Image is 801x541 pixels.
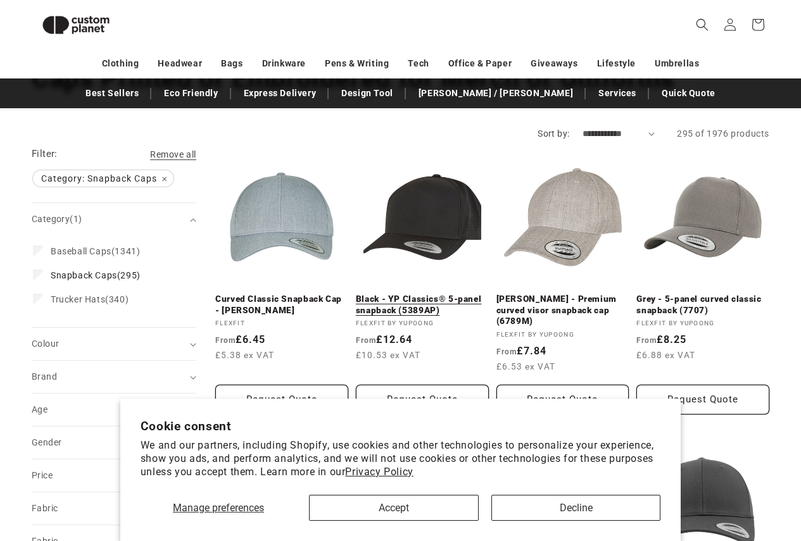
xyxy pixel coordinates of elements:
[32,459,196,492] summary: Price
[655,82,722,104] a: Quick Quote
[597,53,636,75] a: Lifestyle
[237,82,323,104] a: Express Delivery
[32,426,196,459] summary: Gender (0 selected)
[491,495,660,521] button: Decline
[141,495,297,521] button: Manage preferences
[408,53,429,75] a: Tech
[33,170,173,187] span: Category: Snapback Caps
[51,294,129,305] span: (340)
[356,294,489,316] a: Black - YP Classics® 5-panel snapback (5389AP)
[141,439,661,478] p: We and our partners, including Shopify, use cookies and other technologies to personalize your ex...
[590,404,801,541] iframe: Chat Widget
[32,5,120,45] img: Custom Planet
[448,53,512,75] a: Office & Paper
[262,53,306,75] a: Drinkware
[51,246,140,257] span: (1341)
[32,371,57,382] span: Brand
[32,214,82,224] span: Category
[655,53,699,75] a: Umbrellas
[150,149,196,159] span: Remove all
[32,404,47,414] span: Age
[32,503,58,513] span: Fabric
[335,82,400,104] a: Design Tool
[412,82,579,104] a: [PERSON_NAME] / [PERSON_NAME]
[496,385,629,414] button: Request Quote
[215,385,348,414] button: Request Quote
[51,246,111,256] span: Baseball Caps
[158,53,202,75] a: Headwear
[32,328,196,360] summary: Colour (0 selected)
[32,492,196,525] summary: Fabric (0 selected)
[32,339,59,349] span: Colour
[51,270,117,280] span: Snapback Caps
[592,82,643,104] a: Services
[51,294,105,304] span: Trucker Hats
[32,361,196,393] summary: Brand (0 selected)
[32,437,61,447] span: Gender
[325,53,389,75] a: Pens & Writing
[32,147,58,161] h2: Filter:
[32,203,196,235] summary: Category (1 selected)
[345,466,413,478] a: Privacy Policy
[32,170,175,187] a: Category: Snapback Caps
[32,394,196,426] summary: Age (0 selected)
[32,470,53,480] span: Price
[150,147,196,163] a: Remove all
[79,82,145,104] a: Best Sellers
[677,128,769,139] span: 295 of 1976 products
[173,502,264,514] span: Manage preferences
[158,82,224,104] a: Eco Friendly
[636,385,769,414] button: Request Quote
[688,11,716,39] summary: Search
[636,294,769,316] a: Grey - 5-panel curved classic snapback (7707)
[356,385,489,414] button: Request Quote
[309,495,478,521] button: Accept
[141,419,661,433] h2: Cookie consent
[221,53,243,75] a: Bags
[102,53,139,75] a: Clothing
[70,214,82,224] span: (1)
[531,53,577,75] a: Giveaways
[538,128,569,139] label: Sort by:
[215,294,348,316] a: Curved Classic Snapback Cap - [PERSON_NAME]
[496,294,629,327] a: [PERSON_NAME] - Premium curved visor snapback cap (6789M)
[51,270,141,281] span: (295)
